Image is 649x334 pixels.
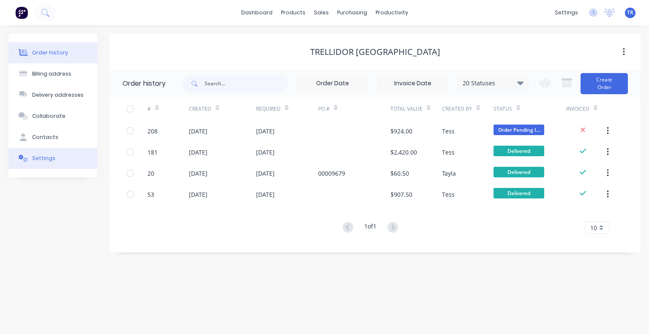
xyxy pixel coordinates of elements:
div: # [147,97,189,120]
div: 20 [147,169,154,178]
div: 181 [147,148,158,157]
span: TR [627,9,633,16]
div: Delivery addresses [32,91,84,99]
span: Delivered [494,188,544,198]
button: Create Order [581,73,628,94]
div: # [147,105,151,113]
div: Order history [123,79,166,89]
div: $2,420.00 [390,148,417,157]
div: Invoiced [566,105,589,113]
div: Created [189,105,211,113]
div: [DATE] [189,169,207,178]
button: Order history [8,42,97,63]
div: PO # [318,97,390,120]
div: Tayla [442,169,456,178]
div: purchasing [333,6,371,19]
div: [DATE] [189,148,207,157]
input: Invoice Date [377,77,448,90]
button: Billing address [8,63,97,84]
div: [DATE] [189,190,207,199]
div: Total Value [390,97,442,120]
div: PO # [318,105,330,113]
div: products [277,6,310,19]
div: [DATE] [256,127,275,136]
div: Settings [32,155,55,162]
div: Collaborate [32,112,65,120]
div: productivity [371,6,412,19]
div: [DATE] [256,169,275,178]
div: Tess [442,148,455,157]
div: Invoiced [566,97,608,120]
div: Created By [442,97,494,120]
div: $60.50 [390,169,409,178]
div: Tess [442,127,455,136]
div: Created By [442,105,472,113]
div: Trellidor [GEOGRAPHIC_DATA] [310,47,440,57]
input: Order Date [297,77,368,90]
button: Settings [8,148,97,169]
span: Order Pending I... [494,125,544,135]
div: 1 of 1 [364,222,376,234]
div: Order history [32,49,68,57]
div: Status [494,97,566,120]
span: Delivered [494,167,544,177]
div: Total Value [390,105,423,113]
div: Required [256,97,318,120]
div: Billing address [32,70,71,78]
button: Contacts [8,127,97,148]
div: Tess [442,190,455,199]
div: [DATE] [256,190,275,199]
div: Contacts [32,133,58,141]
input: Search... [205,75,288,92]
span: Delivered [494,146,544,156]
div: 20 Statuses [458,79,529,88]
div: 53 [147,190,154,199]
div: [DATE] [256,148,275,157]
span: 10 [590,223,597,232]
a: dashboard [237,6,277,19]
img: Factory [15,6,28,19]
div: Status [494,105,512,113]
div: 208 [147,127,158,136]
div: Required [256,105,281,113]
div: $907.50 [390,190,412,199]
div: settings [551,6,582,19]
div: Created [189,97,256,120]
div: sales [310,6,333,19]
button: Collaborate [8,106,97,127]
div: 00009679 [318,169,345,178]
button: Delivery addresses [8,84,97,106]
div: $924.00 [390,127,412,136]
div: [DATE] [189,127,207,136]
